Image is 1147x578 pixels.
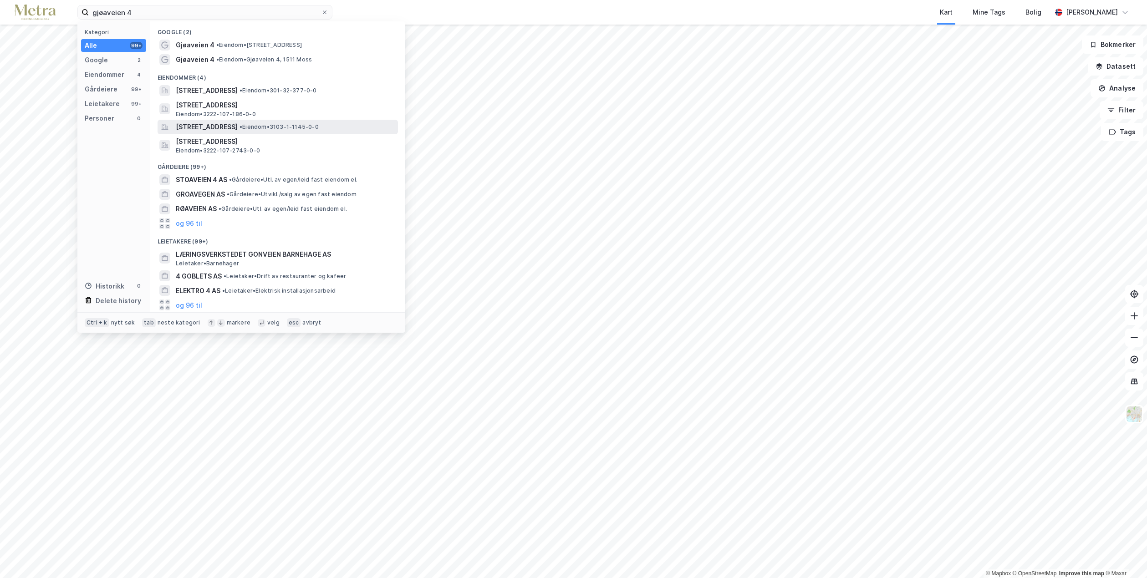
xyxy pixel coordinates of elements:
div: Kategori [85,29,146,35]
a: OpenStreetMap [1013,570,1057,577]
div: Kontrollprogram for chat [1101,534,1147,578]
div: Alle [85,40,97,51]
div: [PERSON_NAME] [1066,7,1118,18]
span: [STREET_ADDRESS] [176,85,238,96]
button: Datasett [1088,57,1143,76]
span: • [216,56,219,63]
span: • [224,273,226,279]
span: [STREET_ADDRESS] [176,136,394,147]
span: • [240,123,242,130]
span: LÆRINGSVERKSTEDET GONVEIEN BARNEHAGE AS [176,249,394,260]
span: • [227,191,229,198]
div: avbryt [302,319,321,326]
span: • [240,87,242,94]
span: Leietaker • Elektrisk installasjonsarbeid [222,287,336,294]
div: Google (2) [150,21,405,38]
div: nytt søk [111,319,135,326]
div: tab [142,318,156,327]
div: markere [227,319,250,326]
div: Gårdeiere [85,84,117,95]
span: [STREET_ADDRESS] [176,100,394,111]
div: Gårdeiere (99+) [150,156,405,172]
div: 99+ [130,86,143,93]
span: Gårdeiere • Utvikl./salg av egen fast eiendom [227,191,357,198]
button: Analyse [1091,79,1143,97]
div: Delete history [96,295,141,306]
span: • [219,205,221,212]
div: 2 [135,56,143,64]
div: Mine Tags [973,7,1005,18]
span: • [229,176,232,183]
span: Gårdeiere • Utl. av egen/leid fast eiendom el. [219,205,347,213]
span: • [222,287,225,294]
span: • [216,41,219,48]
span: Eiendom • [STREET_ADDRESS] [216,41,302,49]
div: 99+ [130,42,143,49]
img: metra-logo.256734c3b2bbffee19d4.png [15,5,56,20]
button: og 96 til [176,218,202,229]
span: Eiendom • 301-32-377-0-0 [240,87,317,94]
span: Eiendom • 3222-107-2743-0-0 [176,147,260,154]
a: Improve this map [1059,570,1104,577]
span: GROAVEGEN AS [176,189,225,200]
div: esc [287,318,301,327]
div: Ctrl + k [85,318,109,327]
span: 4 GOBLETS AS [176,271,222,282]
span: Eiendom • 3103-1-1145-0-0 [240,123,319,131]
span: STOAVEIEN 4 AS [176,174,227,185]
span: ELEKTRO 4 AS [176,285,220,296]
div: 0 [135,282,143,289]
div: Bolig [1025,7,1041,18]
div: Eiendommer [85,69,124,80]
button: Bokmerker [1082,35,1143,54]
input: Søk på adresse, matrikkel, gårdeiere, leietakere eller personer [89,5,321,19]
div: Personer [85,113,114,124]
span: Gårdeiere • Utl. av egen/leid fast eiendom el. [229,176,357,183]
span: Gjøaveien 4 [176,40,214,51]
span: Eiendom • Gjøaveien 4, 1511 Moss [216,56,312,63]
button: Tags [1101,123,1143,141]
a: Mapbox [986,570,1011,577]
button: og 96 til [176,299,202,310]
div: Leietakere [85,98,120,109]
div: neste kategori [158,319,200,326]
div: Eiendommer (4) [150,67,405,83]
span: Leietaker • Drift av restauranter og kafeer [224,273,346,280]
span: Eiendom • 3222-107-186-0-0 [176,111,256,118]
div: 0 [135,115,143,122]
span: Gjøaveien 4 [176,54,214,65]
div: Google [85,55,108,66]
div: Historikk [85,281,124,292]
div: 4 [135,71,143,78]
div: Leietakere (99+) [150,231,405,247]
div: velg [267,319,280,326]
span: [STREET_ADDRESS] [176,122,238,132]
span: RØAVEIEN AS [176,203,217,214]
img: Z [1126,406,1143,423]
iframe: Chat Widget [1101,534,1147,578]
button: Filter [1100,101,1143,119]
span: Leietaker • Barnehager [176,260,239,267]
div: 99+ [130,100,143,107]
div: Kart [940,7,953,18]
